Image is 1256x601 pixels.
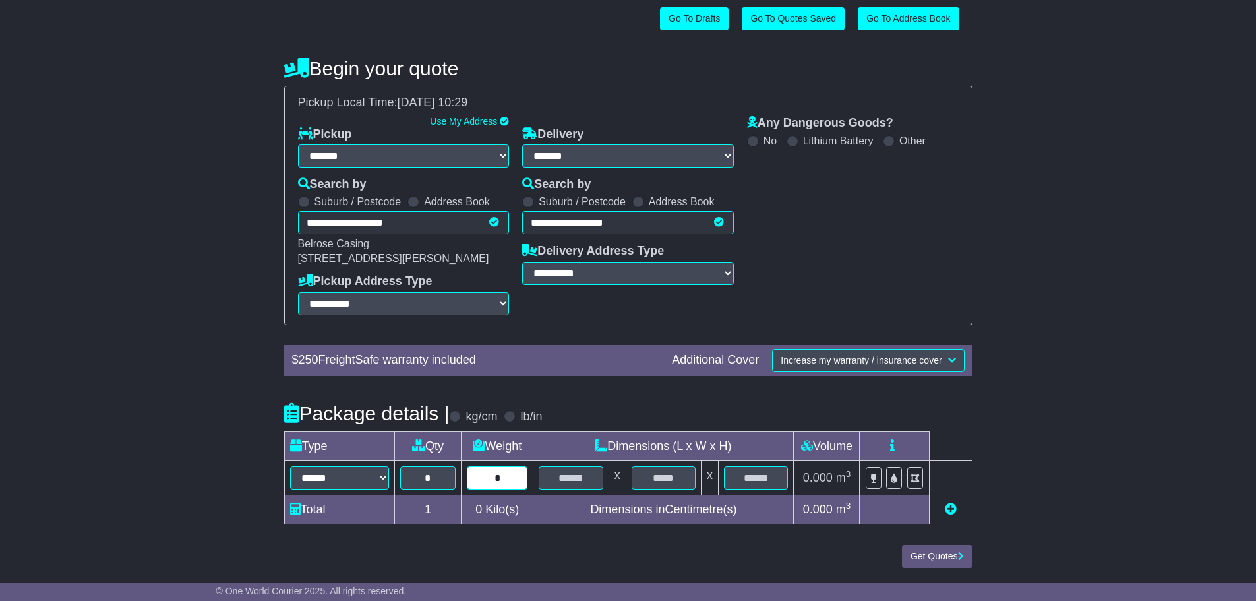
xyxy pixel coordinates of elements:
span: 0.000 [803,503,833,516]
label: Delivery Address Type [522,244,664,259]
td: Kilo(s) [462,495,533,524]
span: 250 [299,353,318,366]
td: Type [284,431,394,460]
span: 0.000 [803,471,833,484]
span: [STREET_ADDRESS][PERSON_NAME] [298,253,489,264]
span: Increase my warranty / insurance cover [781,355,942,365]
td: Qty [394,431,462,460]
a: Go To Quotes Saved [742,7,845,30]
span: Belrose Casing [298,238,370,249]
span: 0 [475,503,482,516]
label: No [763,135,777,147]
span: [DATE] 10:29 [398,96,468,109]
label: Any Dangerous Goods? [747,116,893,131]
label: Search by [298,177,367,192]
label: Pickup [298,127,352,142]
td: Volume [794,431,860,460]
div: $ FreightSafe warranty included [285,353,666,367]
h4: Begin your quote [284,57,972,79]
span: m [836,503,851,516]
td: x [609,460,626,495]
label: Lithium Battery [803,135,874,147]
label: lb/in [520,410,542,424]
td: 1 [394,495,462,524]
button: Increase my warranty / insurance cover [772,349,964,372]
td: Dimensions (L x W x H) [533,431,794,460]
span: m [836,471,851,484]
label: Delivery [522,127,583,142]
div: Additional Cover [665,353,765,367]
a: Use My Address [430,116,497,127]
label: kg/cm [465,410,497,424]
span: © One World Courier 2025. All rights reserved. [216,586,407,596]
h4: Package details | [284,402,450,424]
a: Add new item [945,503,957,516]
sup: 3 [846,469,851,479]
div: Pickup Local Time: [291,96,965,110]
label: Suburb / Postcode [539,195,626,208]
label: Search by [522,177,591,192]
a: Go To Drafts [660,7,729,30]
button: Get Quotes [902,545,972,568]
label: Other [899,135,926,147]
label: Address Book [424,195,490,208]
td: Dimensions in Centimetre(s) [533,495,794,524]
label: Suburb / Postcode [314,195,402,208]
td: Weight [462,431,533,460]
label: Address Book [649,195,715,208]
td: Total [284,495,394,524]
a: Go To Address Book [858,7,959,30]
sup: 3 [846,501,851,511]
td: x [702,460,719,495]
label: Pickup Address Type [298,274,433,289]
